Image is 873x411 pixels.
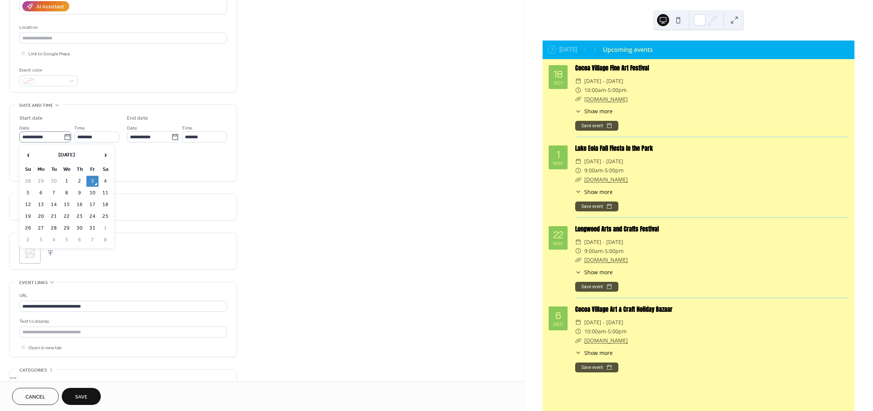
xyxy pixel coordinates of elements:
span: Time [74,124,85,132]
button: ​Show more [575,349,613,357]
td: 23 [74,211,86,222]
td: 9 [74,188,86,198]
td: 10 [86,188,99,198]
td: 1 [61,176,73,187]
span: [DATE] - [DATE] [584,238,623,247]
div: ​ [575,349,581,357]
div: ​ [575,188,581,196]
span: [DATE] - [DATE] [584,157,623,166]
div: ​ [575,327,581,336]
span: 10:00am [584,86,606,95]
div: Start date [19,114,43,122]
div: End date [127,114,148,122]
span: Date and time [19,102,53,109]
button: AI Assistant [22,1,69,11]
td: 11 [99,188,111,198]
div: ​ [575,336,581,345]
td: 8 [61,188,73,198]
span: Show more [584,188,613,196]
span: Show more [584,107,613,115]
td: 19 [22,211,34,222]
a: Lake Eola Fall Fiesta in the Park [575,144,653,153]
div: Location [19,23,225,31]
div: 1 [557,150,560,159]
td: 1 [99,223,111,234]
span: ‹ [22,147,34,163]
td: 16 [74,199,86,210]
td: 22 [61,211,73,222]
div: ​ [575,166,581,175]
td: 26 [22,223,34,234]
button: ​Show more [575,107,613,115]
span: 9:00am [584,247,603,256]
td: 4 [48,234,60,245]
span: [DATE] - [DATE] [584,318,623,327]
td: 7 [48,188,60,198]
div: Dec [553,322,563,327]
div: ​ [575,268,581,276]
a: [DOMAIN_NAME] [584,95,628,103]
span: Show more [584,268,613,276]
div: Upcoming events [603,45,653,54]
th: We [61,164,73,175]
button: ​Show more [575,268,613,276]
span: Date [127,124,137,132]
td: 15 [61,199,73,210]
div: Oct [554,80,563,85]
span: - [606,86,608,95]
div: Nov [553,161,563,166]
td: 27 [35,223,47,234]
div: ; [19,242,41,264]
td: 12 [22,199,34,210]
a: Longwood Arts and Crafts Festival [575,225,659,233]
a: [DOMAIN_NAME] [584,256,628,263]
span: 9:00am [584,166,603,175]
span: - [606,327,608,336]
span: Save [75,393,88,401]
div: ​ [575,95,581,104]
th: Fr [86,164,99,175]
span: 5:00pm [605,247,624,256]
td: 6 [74,234,86,245]
td: 28 [22,176,34,187]
td: 21 [48,211,60,222]
td: 14 [48,199,60,210]
div: ​ [575,86,581,95]
span: Event links [19,279,48,287]
a: Cocoa Village Fine Art Festival [575,64,649,72]
th: Th [74,164,86,175]
span: Date [19,124,30,132]
th: [DATE] [35,147,99,163]
div: ​ [575,107,581,115]
div: URL [19,292,225,300]
td: 5 [22,188,34,198]
th: Sa [99,164,111,175]
a: Cocoa Village Art & Craft Holiday Bazaar [575,305,673,314]
td: 29 [35,176,47,187]
td: 13 [35,199,47,210]
div: ​ [575,157,581,166]
th: Tu [48,164,60,175]
td: 30 [74,223,86,234]
td: 7 [86,234,99,245]
div: ••• [10,370,236,386]
button: Save event [575,121,618,131]
button: Save event [575,363,618,372]
td: 4 [99,176,111,187]
a: [DOMAIN_NAME] [584,176,628,183]
td: 24 [86,211,99,222]
button: Save event [575,282,618,292]
span: - [603,247,605,256]
th: Su [22,164,34,175]
span: › [100,147,111,163]
button: Save [62,388,101,405]
div: ​ [575,238,581,247]
span: - [603,166,605,175]
th: Mo [35,164,47,175]
button: Cancel [12,388,59,405]
div: Nov [553,241,563,246]
div: ​ [575,247,581,256]
div: Event color [19,66,76,74]
td: 31 [86,223,99,234]
div: Text to display [19,317,225,325]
